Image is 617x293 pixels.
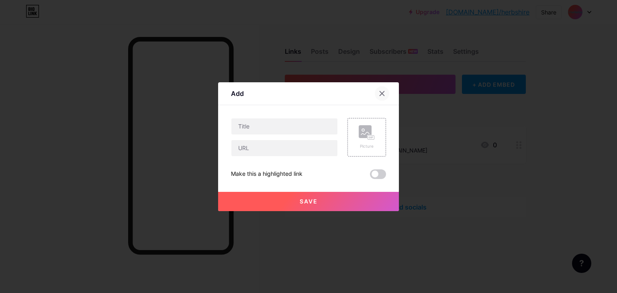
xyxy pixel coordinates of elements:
[218,192,399,211] button: Save
[231,169,302,179] div: Make this a highlighted link
[359,143,375,149] div: Picture
[231,89,244,98] div: Add
[300,198,318,205] span: Save
[231,140,337,156] input: URL
[231,118,337,134] input: Title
